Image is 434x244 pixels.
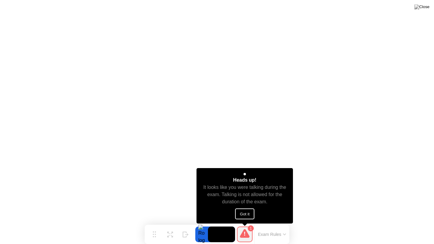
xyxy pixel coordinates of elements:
button: Exam Rules [256,232,288,237]
div: It looks like you were talking during the exam. Talking is not allowed for the duration of the exam. [202,184,288,205]
div: 1 [248,225,254,231]
div: Heads up! [233,177,256,184]
button: Got it [235,208,254,219]
img: Close [414,5,429,9]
